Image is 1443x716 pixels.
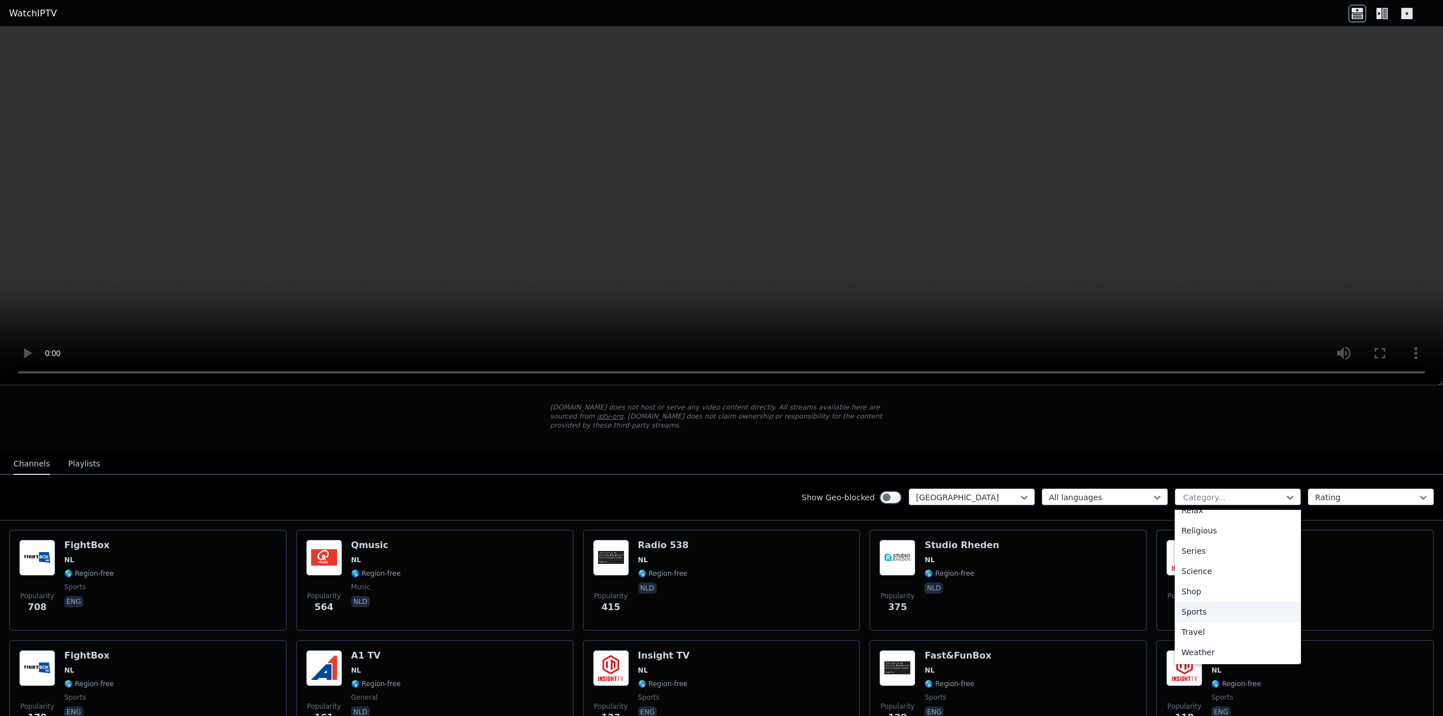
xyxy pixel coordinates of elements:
img: Insight TV [1166,650,1202,686]
img: Fast&FunBox [879,650,915,686]
span: NL [924,666,935,675]
p: nld [924,582,943,594]
span: 415 [601,601,620,614]
div: Religious [1175,521,1301,541]
div: Sports [1175,602,1301,622]
span: 708 [28,601,46,614]
div: Science [1175,561,1301,581]
span: Popularity [20,702,54,711]
h6: FightBox [64,650,114,661]
span: 🌎 Region-free [351,679,401,688]
h6: Studio Rheden [924,540,999,551]
span: 🌎 Region-free [1211,679,1261,688]
button: Playlists [68,453,100,475]
h6: Insight TV [638,650,690,661]
span: Popularity [594,592,628,601]
button: Channels [14,453,50,475]
div: Travel [1175,622,1301,642]
span: 🌎 Region-free [351,569,401,578]
span: 🌎 Region-free [64,679,114,688]
span: Popularity [1167,592,1201,601]
span: NL [351,555,361,564]
span: 🌎 Region-free [64,569,114,578]
h6: Radio 538 [638,540,689,551]
img: Insight TV [593,650,629,686]
img: Studio Rheden [879,540,915,576]
span: Popularity [880,702,914,711]
span: Popularity [20,592,54,601]
h6: Qmusic [351,540,401,551]
label: Show Geo-blocked [802,492,875,503]
span: NL [64,555,74,564]
span: sports [1211,693,1233,702]
p: eng [64,596,83,607]
span: Popularity [594,702,628,711]
span: Popularity [880,592,914,601]
img: A1 TV [306,650,342,686]
span: Popularity [1167,702,1201,711]
span: Popularity [307,592,341,601]
div: Shop [1175,581,1301,602]
h6: FightBox [64,540,114,551]
span: sports [64,582,86,592]
span: NL [638,555,648,564]
img: Qmusic [306,540,342,576]
span: NL [1211,666,1221,675]
h6: A1 TV [351,650,401,661]
span: NL [924,555,935,564]
p: [DOMAIN_NAME] does not host or serve any video content directly. All streams available here are s... [550,403,893,430]
span: 375 [888,601,907,614]
p: nld [351,596,370,607]
img: Radio 538 [593,540,629,576]
a: iptv-org [597,412,623,420]
span: sports [638,693,659,702]
span: 🌎 Region-free [924,569,974,578]
img: Insight TV [1166,540,1202,576]
span: general [351,693,378,702]
div: Series [1175,541,1301,561]
span: sports [64,693,86,702]
span: 🌎 Region-free [924,679,974,688]
div: Weather [1175,642,1301,662]
a: WatchIPTV [9,7,57,20]
span: 🌎 Region-free [638,679,688,688]
span: Popularity [307,702,341,711]
img: FightBox [19,650,55,686]
div: Relax [1175,500,1301,521]
span: 🌎 Region-free [638,569,688,578]
span: NL [638,666,648,675]
h6: Fast&FunBox [924,650,991,661]
span: 564 [315,601,333,614]
span: NL [351,666,361,675]
span: music [351,582,370,592]
span: NL [64,666,74,675]
p: nld [638,582,657,594]
span: sports [924,693,946,702]
img: FightBox [19,540,55,576]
